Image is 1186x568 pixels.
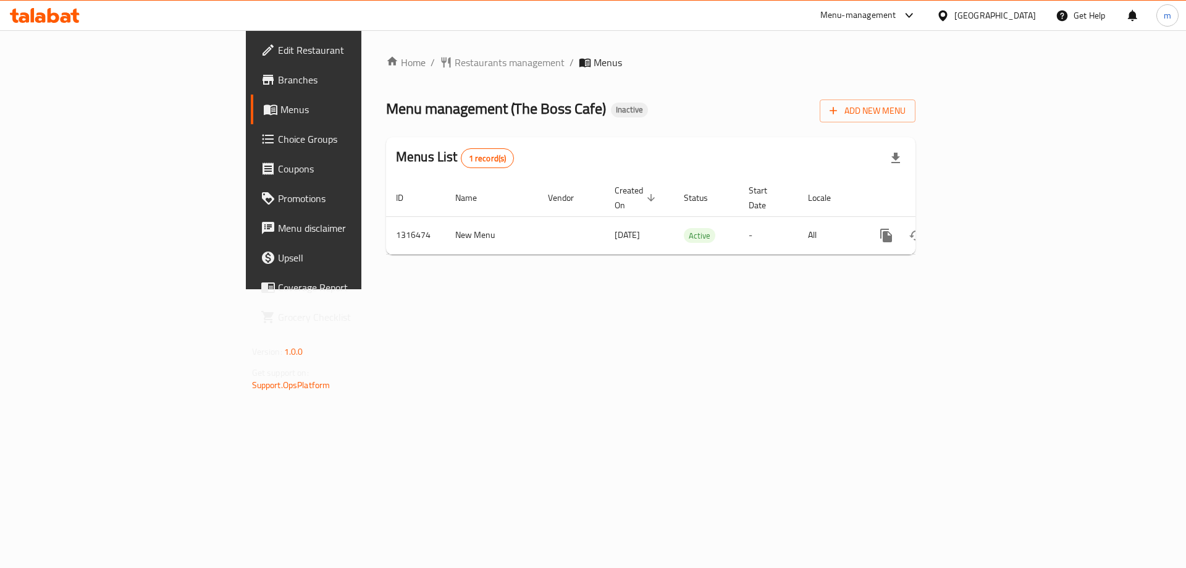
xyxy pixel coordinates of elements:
[251,213,444,243] a: Menu disclaimer
[386,95,606,122] span: Menu management ( The Boss Cafe )
[284,344,303,360] span: 1.0.0
[445,216,538,254] td: New Menu
[615,183,659,213] span: Created On
[570,55,574,70] li: /
[440,55,565,70] a: Restaurants management
[251,302,444,332] a: Grocery Checklist
[278,132,434,146] span: Choice Groups
[278,250,434,265] span: Upsell
[455,55,565,70] span: Restaurants management
[278,72,434,87] span: Branches
[280,102,434,117] span: Menus
[278,191,434,206] span: Promotions
[251,35,444,65] a: Edit Restaurant
[278,43,434,57] span: Edit Restaurant
[251,65,444,95] a: Branches
[252,344,282,360] span: Version:
[278,161,434,176] span: Coupons
[901,221,931,250] button: Change Status
[808,190,847,205] span: Locale
[278,221,434,235] span: Menu disclaimer
[251,154,444,184] a: Coupons
[684,228,715,243] div: Active
[611,104,648,115] span: Inactive
[749,183,783,213] span: Start Date
[461,148,515,168] div: Total records count
[251,95,444,124] a: Menus
[252,365,309,381] span: Get support on:
[820,100,915,122] button: Add New Menu
[615,227,640,243] span: [DATE]
[278,310,434,324] span: Grocery Checklist
[881,143,911,173] div: Export file
[954,9,1036,22] div: [GEOGRAPHIC_DATA]
[739,216,798,254] td: -
[455,190,493,205] span: Name
[594,55,622,70] span: Menus
[278,280,434,295] span: Coverage Report
[830,103,906,119] span: Add New Menu
[798,216,862,254] td: All
[386,55,915,70] nav: breadcrumb
[396,148,514,168] h2: Menus List
[684,229,715,243] span: Active
[1164,9,1171,22] span: m
[386,179,1000,255] table: enhanced table
[611,103,648,117] div: Inactive
[251,184,444,213] a: Promotions
[251,124,444,154] a: Choice Groups
[396,190,419,205] span: ID
[251,273,444,302] a: Coverage Report
[461,153,514,164] span: 1 record(s)
[862,179,1000,217] th: Actions
[548,190,590,205] span: Vendor
[684,190,724,205] span: Status
[252,377,330,393] a: Support.OpsPlatform
[251,243,444,273] a: Upsell
[872,221,901,250] button: more
[820,8,896,23] div: Menu-management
